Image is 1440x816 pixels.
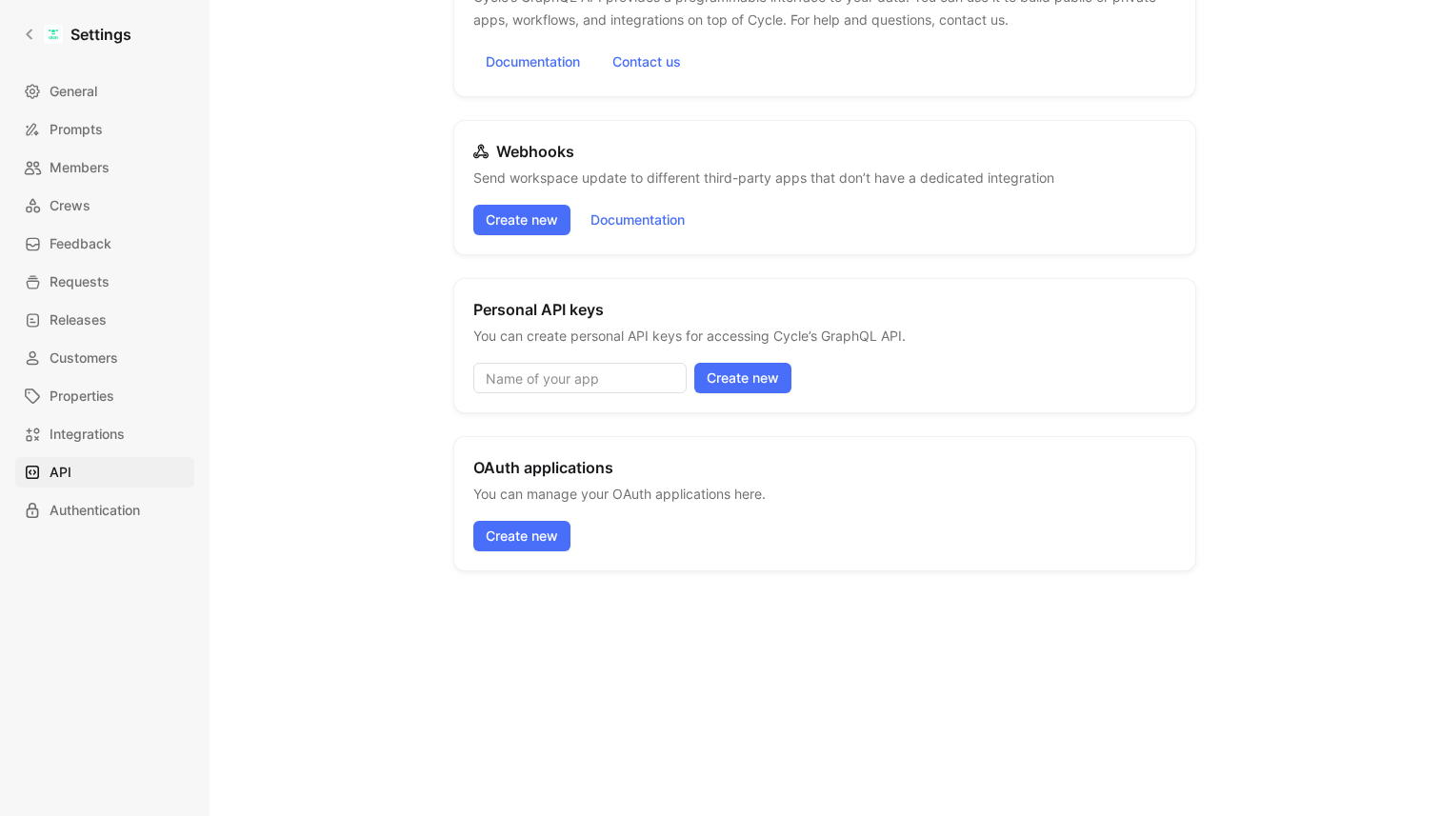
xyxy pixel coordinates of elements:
span: Requests [50,270,110,293]
button: Create new [694,363,791,393]
button: Contact us [600,47,693,77]
h1: Settings [70,23,131,46]
a: Customers [15,343,194,373]
span: Create new [486,525,558,547]
span: Contact us [612,50,681,73]
a: Documentation [473,47,592,77]
p: Send workspace update to different third-party apps that don’t have a dedicated integration [473,167,1054,189]
a: Authentication [15,495,194,526]
h2: Personal API keys [473,298,604,321]
input: Name of your app [473,363,687,393]
a: Properties [15,381,194,411]
span: General [50,80,97,103]
a: Settings [15,15,139,53]
h2: Webhooks [473,140,574,163]
a: Documentation [578,205,697,235]
a: Prompts [15,114,194,145]
a: Feedback [15,229,194,259]
span: Integrations [50,423,125,446]
a: API [15,457,194,488]
span: Authentication [50,499,140,522]
span: Create new [486,209,558,231]
a: Releases [15,305,194,335]
span: Prompts [50,118,103,141]
a: Requests [15,267,194,297]
a: Integrations [15,419,194,449]
span: Properties [50,385,114,408]
p: You can manage your OAuth applications here. [473,483,766,506]
span: Customers [50,347,118,369]
a: General [15,76,194,107]
span: Create new [707,367,779,389]
span: Crews [50,194,90,217]
a: Members [15,152,194,183]
a: Crews [15,190,194,221]
span: Feedback [50,232,111,255]
span: API [50,461,71,484]
p: You can create personal API keys for accessing Cycle’s GraphQL API. [473,325,906,348]
span: Members [50,156,110,179]
h2: OAuth applications [473,456,613,479]
span: Releases [50,308,107,331]
button: Create new [473,521,570,551]
button: Create new [473,205,570,235]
